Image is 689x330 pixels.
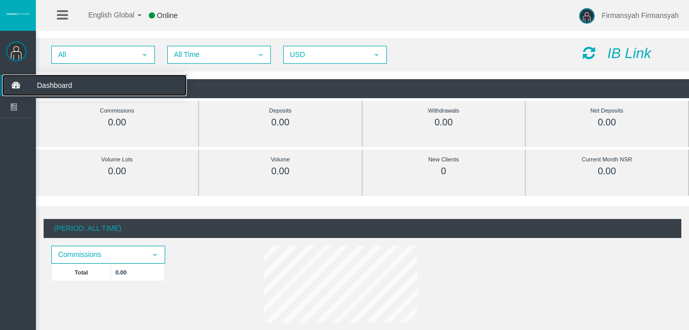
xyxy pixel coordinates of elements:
i: IB Link [607,45,652,61]
td: Total [52,264,111,281]
div: Net Deposits [549,105,665,117]
div: Current Month NSR [549,154,665,166]
i: Reload Dashboard [583,46,595,60]
span: Firmansyah Firmansyah [602,11,679,20]
div: 0.00 [386,117,502,129]
div: Volume Lots [59,154,175,166]
div: New Clients [386,154,502,166]
div: 0.00 [549,166,665,177]
a: Dashboard [2,75,187,96]
span: Online [157,11,178,20]
div: Deposits [222,105,338,117]
div: Volume [222,154,338,166]
td: 0.00 [111,264,165,281]
div: Commissions [59,105,175,117]
img: user-image [579,8,595,24]
span: Dashboard [29,75,130,96]
span: All Time [168,47,251,63]
div: (Period: All Time) [36,79,689,98]
img: logo.svg [5,12,31,16]
span: select [151,251,159,259]
div: 0 [386,166,502,177]
div: 0.00 [59,117,175,129]
div: 0.00 [59,166,175,177]
span: select [257,51,265,59]
div: 0.00 [549,117,665,129]
span: English Global [75,11,134,19]
div: 0.00 [222,166,338,177]
span: USD [284,47,367,63]
span: Commissions [52,247,146,263]
span: select [141,51,149,59]
span: select [372,51,381,59]
span: All [52,47,135,63]
div: (Period: All Time) [44,219,681,238]
div: Withdrawals [386,105,502,117]
div: 0.00 [222,117,338,129]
